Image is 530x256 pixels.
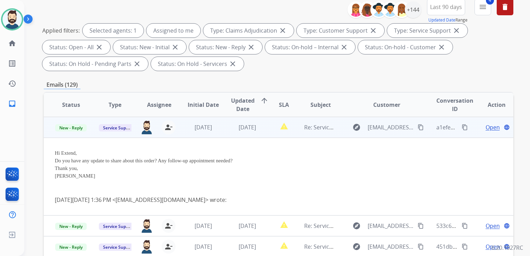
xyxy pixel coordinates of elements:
mat-icon: content_copy [418,244,424,250]
span: Service Support [99,223,138,230]
mat-icon: language [504,223,510,229]
p: 0.20.1027RC [491,244,523,252]
p: Thank you, [55,164,414,172]
span: Updated Date [231,96,255,113]
mat-icon: content_copy [462,124,468,130]
span: Open [486,222,500,230]
div: Status: On Hold - Pending Parts [42,57,148,71]
mat-icon: language [504,124,510,130]
mat-icon: close [171,43,179,51]
mat-icon: person_remove [164,123,173,131]
span: [DATE] [195,123,212,131]
div: Status: New - Initial [113,40,186,54]
p: Do you have any update to share about this order? Any follow-up appointment needed? [55,157,414,164]
span: Re: Service Order e84083af-7db4-4a84-a4d8-2b13fe70af56 with Velofix was Completed [304,243,528,250]
span: Status [62,101,80,109]
mat-icon: close [340,43,348,51]
mat-icon: menu [479,3,487,11]
th: Action [469,93,513,117]
span: Service Support [99,244,138,251]
span: [EMAIL_ADDRESS][DOMAIN_NAME] [368,222,414,230]
mat-icon: close [95,43,103,51]
span: Re: Service Order 0f5775ad-97c2-498c-8cd3-94cb12673d50 with Velofix was Completed [304,123,529,131]
span: New - Reply [55,124,87,131]
p: Emails (129) [44,80,80,89]
span: Open [486,123,500,131]
span: [EMAIL_ADDRESS][DOMAIN_NAME] [368,123,414,131]
span: [DATE] [239,243,256,250]
span: Conversation ID [436,96,473,113]
div: Selected agents: 1 [83,24,144,37]
img: agent-avatar [140,219,153,233]
mat-icon: close [369,26,377,35]
mat-icon: arrow_upward [260,96,268,105]
mat-icon: list_alt [8,59,16,68]
mat-icon: person_remove [164,222,173,230]
a: [EMAIL_ADDRESS][DOMAIN_NAME] [116,196,205,204]
span: New - Reply [55,244,87,251]
mat-icon: content_copy [462,244,468,250]
span: [DATE] [239,123,256,131]
span: SLA [279,101,289,109]
mat-icon: content_copy [418,124,424,130]
div: Status: On Hold - Servicers [151,57,244,71]
span: Subject [310,101,331,109]
mat-icon: history [8,79,16,88]
p: Hi Extend, [55,149,414,157]
mat-icon: close [437,43,446,51]
div: Type: Service Support [387,24,468,37]
span: New - Reply [55,223,87,230]
div: Assigned to me [146,24,200,37]
span: [DATE] [195,243,212,250]
div: Type: Customer Support [297,24,384,37]
div: +144 [405,1,421,18]
div: Status: Open - All [42,40,110,54]
span: [EMAIL_ADDRESS][DOMAIN_NAME] [368,242,414,251]
mat-icon: close [247,43,255,51]
mat-icon: content_copy [418,223,424,229]
span: [DATE] [239,222,256,230]
mat-icon: close [133,60,141,68]
img: avatar [2,10,22,29]
span: [DATE] [195,222,212,230]
span: Initial Date [188,101,219,109]
mat-icon: report_problem [280,241,288,250]
mat-icon: report_problem [280,122,288,130]
mat-icon: close [279,26,287,35]
mat-icon: inbox [8,100,16,108]
mat-icon: close [452,26,461,35]
mat-icon: explore [352,123,361,131]
span: Service Support [99,124,138,131]
img: agent-avatar [140,240,153,254]
mat-icon: explore [352,242,361,251]
div: Type: Claims Adjudication [203,24,294,37]
mat-icon: content_copy [462,223,468,229]
img: agent-avatar [140,120,153,134]
p: [PERSON_NAME] [55,172,414,180]
span: Assignee [147,101,171,109]
div: Status: On-hold – Internal [265,40,355,54]
p: Applied filters: [42,26,80,35]
button: Updated Date [428,17,455,23]
mat-icon: explore [352,222,361,230]
span: Last 90 days [430,6,462,8]
mat-icon: home [8,39,16,48]
div: [DATE][DATE] 1:36 PM < > wrote: [55,196,414,204]
div: Status: On-hold - Customer [358,40,453,54]
mat-icon: person_remove [164,242,173,251]
span: Customer [373,101,400,109]
mat-icon: report_problem [280,221,288,229]
span: Range [428,17,468,23]
span: Type [109,101,121,109]
span: Open [486,242,500,251]
mat-icon: close [229,60,237,68]
div: Status: New - Reply [189,40,262,54]
mat-icon: delete [501,3,509,11]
